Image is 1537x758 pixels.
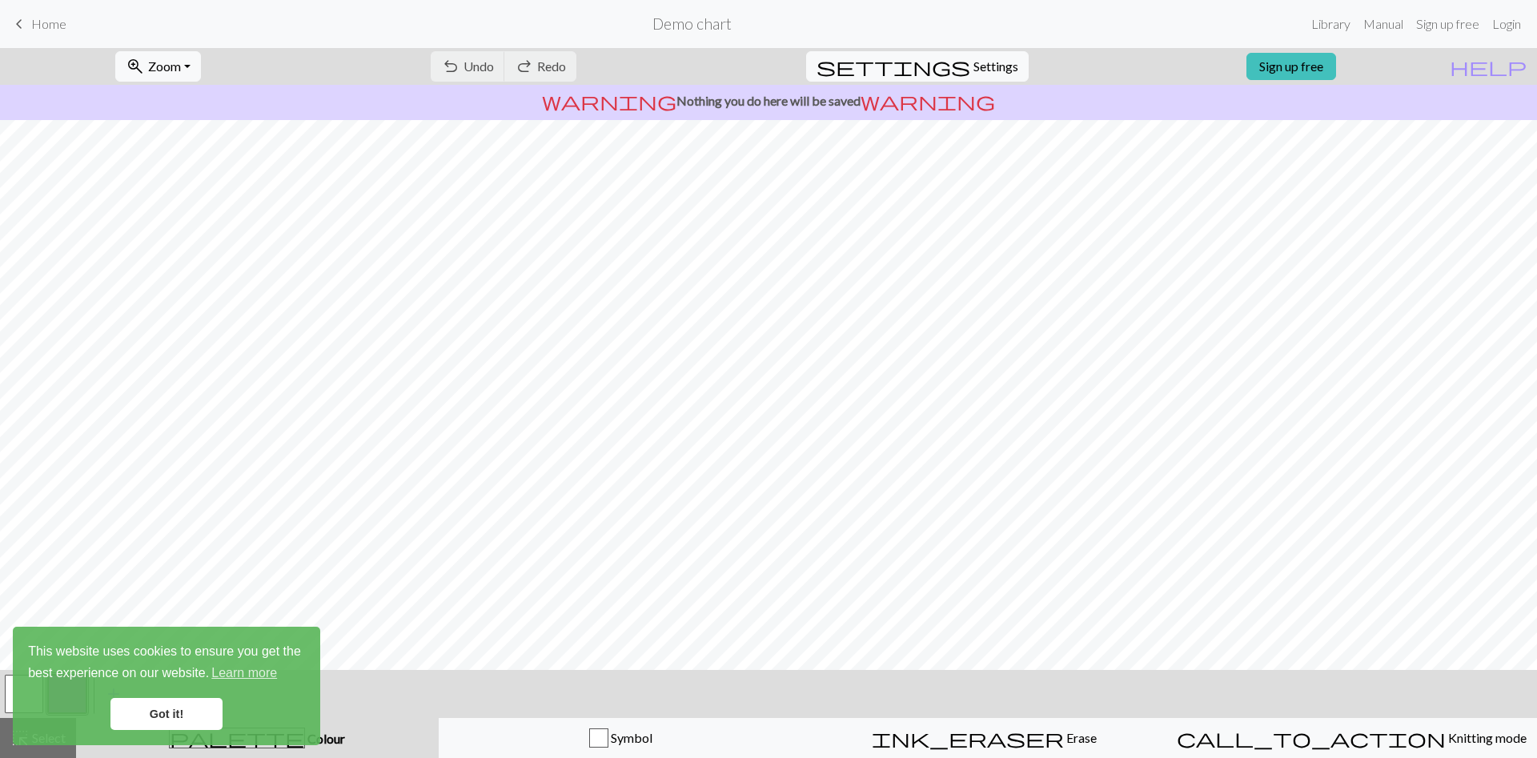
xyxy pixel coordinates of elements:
[305,731,345,746] span: Colour
[1246,53,1336,80] a: Sign up free
[608,730,652,745] span: Symbol
[1166,718,1537,758] button: Knitting mode
[1177,727,1446,749] span: call_to_action
[817,55,970,78] span: settings
[861,90,995,112] span: warning
[115,51,201,82] button: Zoom
[31,16,66,31] span: Home
[1410,8,1486,40] a: Sign up free
[1064,730,1097,745] span: Erase
[1446,730,1527,745] span: Knitting mode
[110,698,223,730] a: dismiss cookie message
[126,55,145,78] span: zoom_in
[1450,55,1527,78] span: help
[872,727,1064,749] span: ink_eraser
[1486,8,1527,40] a: Login
[802,718,1166,758] button: Erase
[1357,8,1410,40] a: Manual
[13,627,320,745] div: cookieconsent
[10,10,66,38] a: Home
[1305,8,1357,40] a: Library
[806,51,1029,82] button: SettingsSettings
[817,57,970,76] i: Settings
[148,58,181,74] span: Zoom
[10,13,29,35] span: keyboard_arrow_left
[10,727,30,749] span: highlight_alt
[542,90,676,112] span: warning
[652,14,732,33] h2: Demo chart
[6,91,1531,110] p: Nothing you do here will be saved
[439,718,803,758] button: Symbol
[28,642,305,685] span: This website uses cookies to ensure you get the best experience on our website.
[973,57,1018,76] span: Settings
[209,661,279,685] a: learn more about cookies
